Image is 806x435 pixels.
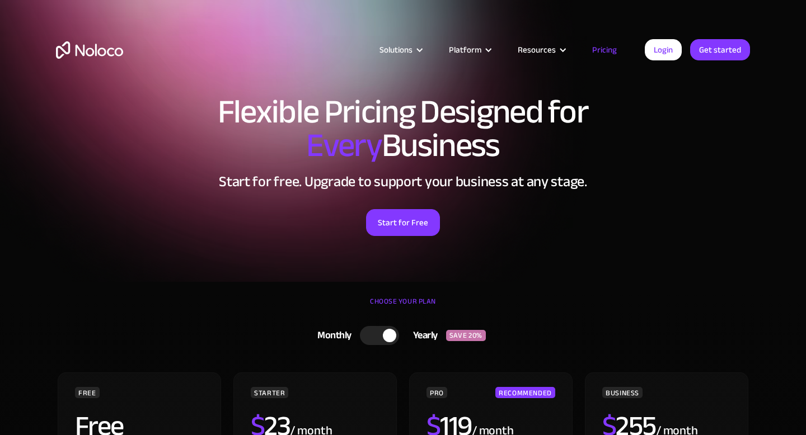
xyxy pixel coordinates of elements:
div: FREE [75,387,100,398]
a: Login [645,39,682,60]
a: Pricing [578,42,631,57]
div: BUSINESS [602,387,643,398]
div: RECOMMENDED [495,387,555,398]
a: Start for Free [366,209,440,236]
div: Platform [449,42,481,57]
div: STARTER [251,387,288,398]
div: CHOOSE YOUR PLAN [56,293,750,321]
div: Resources [504,42,578,57]
span: Every [306,114,382,177]
a: home [56,41,123,59]
div: SAVE 20% [446,330,486,341]
a: Get started [690,39,750,60]
div: PRO [427,387,447,398]
h1: Flexible Pricing Designed for Business [56,95,750,162]
div: Resources [518,42,556,57]
div: Yearly [399,327,446,344]
div: Monthly [303,327,360,344]
div: Solutions [379,42,413,57]
div: Solutions [365,42,435,57]
h2: Start for free. Upgrade to support your business at any stage. [56,173,750,190]
div: Platform [435,42,504,57]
